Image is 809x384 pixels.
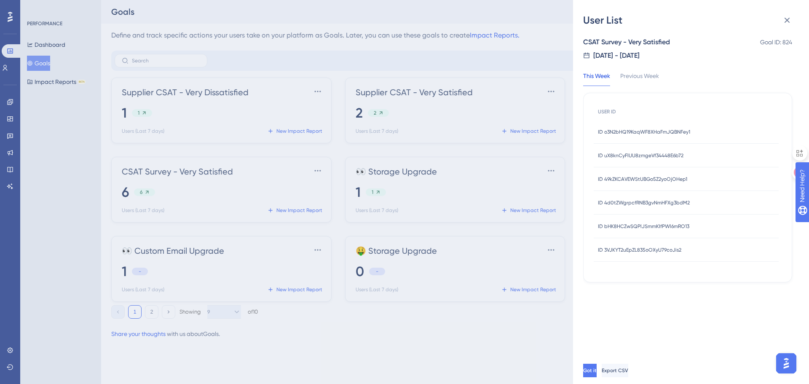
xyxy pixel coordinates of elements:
[598,199,690,206] span: ID 4d0tZWgrpcfRNB3gvNmHFXg3bdM2
[583,71,610,86] div: This Week
[602,364,628,377] button: Export CSV
[598,108,616,115] span: USER ID
[620,71,659,86] div: Previous Week
[598,176,687,183] span: ID 49kZKCAVEWStUBGo5Z2yoOjOHep1
[598,152,683,159] span: ID uX8knCyFlUU8zmgeVf34448E6b72
[774,351,799,376] iframe: UserGuiding AI Assistant Launcher
[583,37,670,47] div: CSAT Survey - Very Satisfied
[583,13,799,27] div: User List
[760,37,792,47] span: Goal ID: 824
[598,129,690,135] span: ID o3N2bHQ19KaqWF8XHaFmJQBNFey1
[598,247,681,253] span: ID 3VJKYT2uEpZL835oOXyU79coJis2
[583,367,597,374] span: Got it
[593,51,640,61] div: [DATE] - [DATE]
[583,364,597,377] button: Got it
[598,223,689,230] span: ID bHK8HCZwSQPlJSmmKIfPWl6mRO13
[602,367,628,374] span: Export CSV
[20,2,53,12] span: Need Help?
